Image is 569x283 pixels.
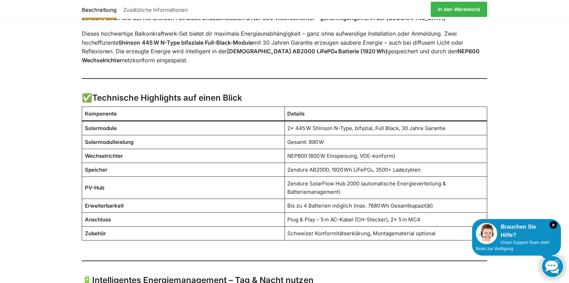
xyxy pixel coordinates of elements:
strong: Technische Highlights auf einen Blick [92,93,242,103]
i: Schließen [550,221,557,229]
img: Customer service [476,223,497,244]
td: Zendure SolarFlow Hub 2000 (automatische Energieverteilung & Batteriemanagement) [284,177,487,199]
span: Unser Support-Team steht Ihnen zur Verfügung [476,240,549,251]
p: Dieses hochwertige Balkonkraftwerk-Set bietet dir maximale Energieunabhängigkeit – ganz ohne aufw... [82,29,487,65]
strong: Wechselrichter [85,153,123,159]
strong: Solarmodulleistung [85,139,133,145]
td: Gesamt: 890 W [284,135,487,149]
strong: [DEMOGRAPHIC_DATA] AB2000 LiFePO₄ Batterie (1920 Wh) [227,48,387,55]
strong: Zubehör [85,230,106,237]
td: Plug & Play – 5 m AC-Kabel (CH-Stecker), 2× 5 m MC4 [284,213,487,227]
td: NEP600 (600 W Einspeisung, VDE-konform) [284,149,487,163]
td: Zendure AB2000, 1920 Wh LiFePO₄, 3500+ Ladezyklen [284,163,487,177]
strong: Erweiterbarkeit [85,202,124,209]
td: 2× 445 W Shinson N-Type, bifazial, Full Black, 30 Jahre Garantie [284,121,487,135]
strong: Anschluss [85,216,111,223]
h3: ✅ [82,92,487,104]
strong: Solarmodule [85,125,117,131]
strong: Speicher [85,166,107,173]
th: Details [284,107,487,121]
td: Bis zu 4 Batterien möglich (max. 7680 Wh Gesamtkapazität) [284,199,487,213]
th: Komponente [82,107,284,121]
strong: Shinson 445 W N-Type bifaziale Full-Black-Module [119,39,253,46]
div: Brauchen Sie Hilfe? [476,223,557,239]
strong: PV-Hub [85,184,104,191]
strong: NEP600 Wechselrichter [82,48,480,64]
td: Schweizer Konformitätserklärung, Montagematerial optional [284,227,487,240]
